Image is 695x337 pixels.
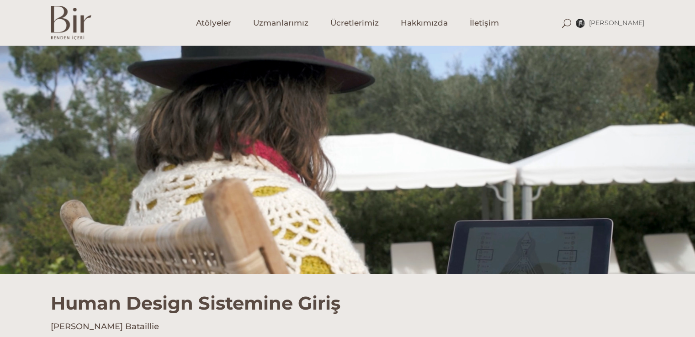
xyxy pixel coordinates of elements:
span: Atölyeler [196,18,231,28]
h1: Human Design Sistemine Giriş [51,274,645,314]
span: Ücretlerimiz [330,18,379,28]
span: Hakkımızda [401,18,448,28]
span: [PERSON_NAME] [589,19,645,27]
span: Uzmanlarımız [253,18,308,28]
h4: [PERSON_NAME] Bataillie [51,321,645,332]
span: İletişim [470,18,499,28]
